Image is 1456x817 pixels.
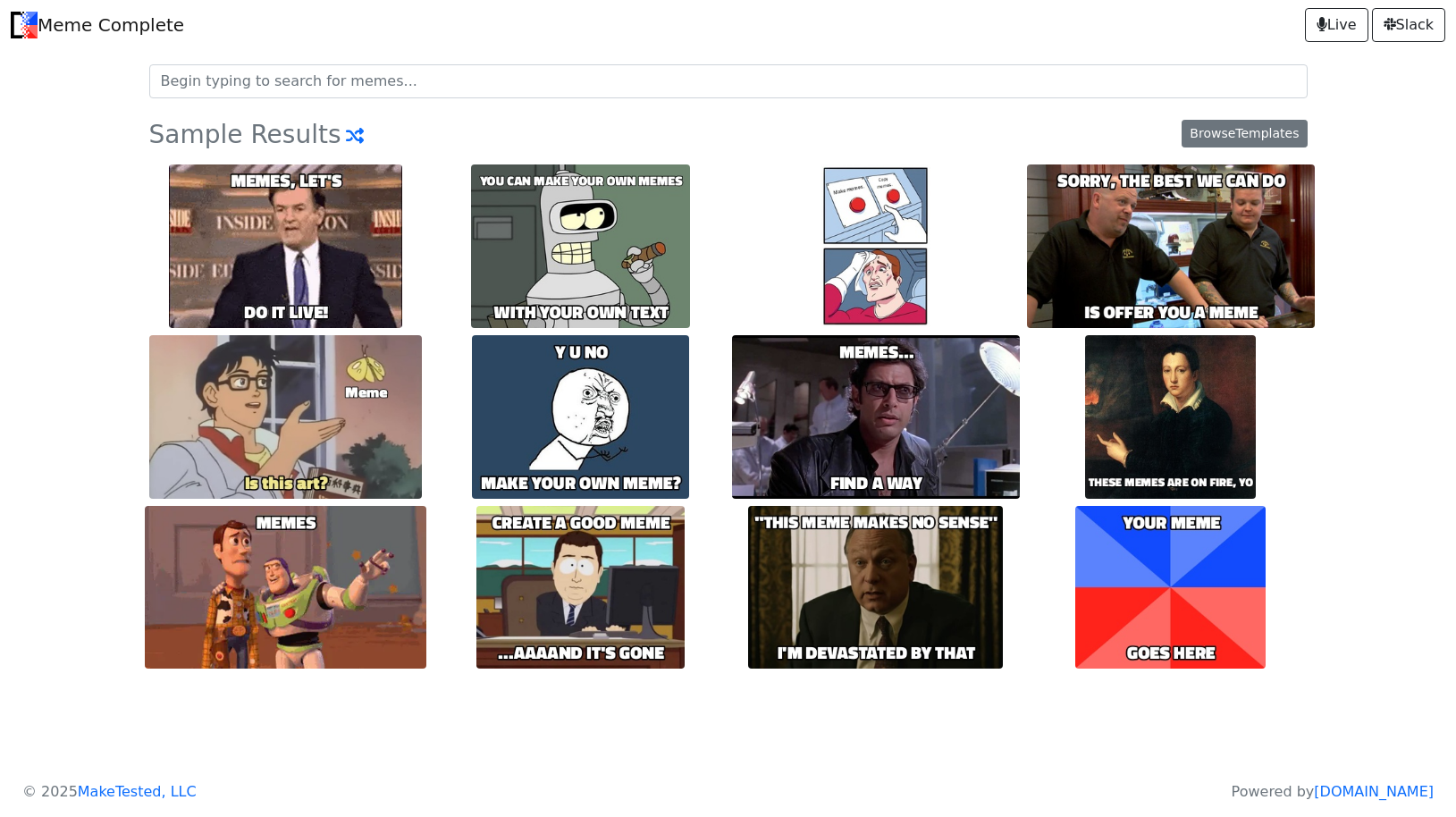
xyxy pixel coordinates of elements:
input: Begin typing to search for memes... [149,64,1308,98]
img: Copy_memes..jpg [821,164,930,328]
img: is_offer_you_a_meme.jpg [1027,164,1315,328]
img: with_your_own_text.jpg [471,164,691,328]
h3: Sample Results [149,120,405,150]
p: © 2025 [22,781,197,803]
span: Live [1317,14,1357,36]
span: Browse [1190,126,1235,140]
a: MakeTested, LLC [78,783,197,800]
a: Slack [1372,8,1445,42]
img: Is_this_art~q.jpg [149,335,421,499]
img: goes_here.jpg [1075,506,1266,670]
img: Meme Complete [11,12,38,38]
img: make_your_own_meme~q.jpg [472,335,689,499]
img: these_memes_are_on_fire,_yo.jpg [1085,335,1255,499]
img: memes_everywhere.webp [145,506,427,670]
img: find_a_way.jpg [732,335,1020,499]
span: Slack [1384,14,1434,36]
a: Meme Complete [11,7,184,43]
p: Powered by [1232,781,1434,803]
img: %E2%80%A6aaaand_it's_gone.jpg [476,506,685,670]
img: do_it_live!.webp [169,164,402,328]
a: BrowseTemplates [1182,120,1307,147]
a: [DOMAIN_NAME] [1314,783,1434,800]
img: i'm_devastated_by_that.jpg [748,506,1003,670]
a: Live [1305,8,1368,42]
